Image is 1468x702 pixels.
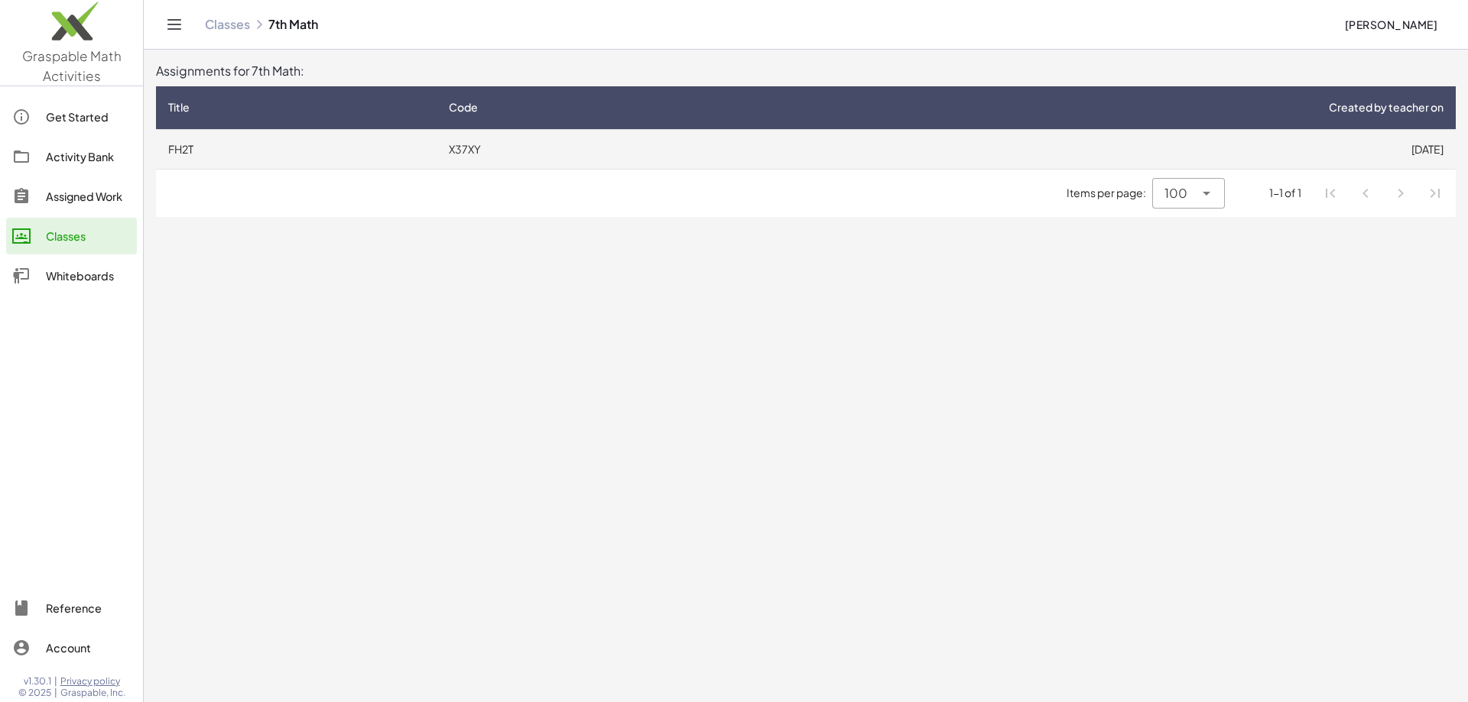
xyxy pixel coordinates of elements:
[6,99,137,135] a: Get Started
[46,599,131,617] div: Reference
[752,129,1456,169] td: [DATE]
[54,687,57,699] span: |
[205,17,250,32] a: Classes
[1067,185,1152,201] span: Items per page:
[6,138,137,175] a: Activity Bank
[46,187,131,205] div: Assigned Work
[168,99,190,115] span: Title
[46,227,131,245] div: Classes
[60,687,125,699] span: Graspable, Inc.
[437,129,752,169] td: X37XY
[46,147,131,166] div: Activity Bank
[1332,11,1450,38] button: [PERSON_NAME]
[60,675,125,687] a: Privacy policy
[6,218,137,254] a: Classes
[1164,184,1187,202] span: 100
[449,99,478,115] span: Code
[54,675,57,687] span: |
[46,267,131,285] div: Whiteboards
[1314,176,1453,211] nav: Pagination Navigation
[24,675,51,687] span: v1.30.1
[1329,99,1444,115] span: Created by teacher on
[156,129,437,169] td: FH2T
[6,590,137,626] a: Reference
[156,62,1456,80] div: Assignments for 7th Math:
[1344,18,1437,31] span: [PERSON_NAME]
[18,687,51,699] span: © 2025
[22,47,122,84] span: Graspable Math Activities
[46,639,131,657] div: Account
[6,257,137,294] a: Whiteboards
[46,108,131,126] div: Get Started
[162,12,187,37] button: Toggle navigation
[6,178,137,215] a: Assigned Work
[1269,185,1301,201] div: 1-1 of 1
[6,629,137,666] a: Account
